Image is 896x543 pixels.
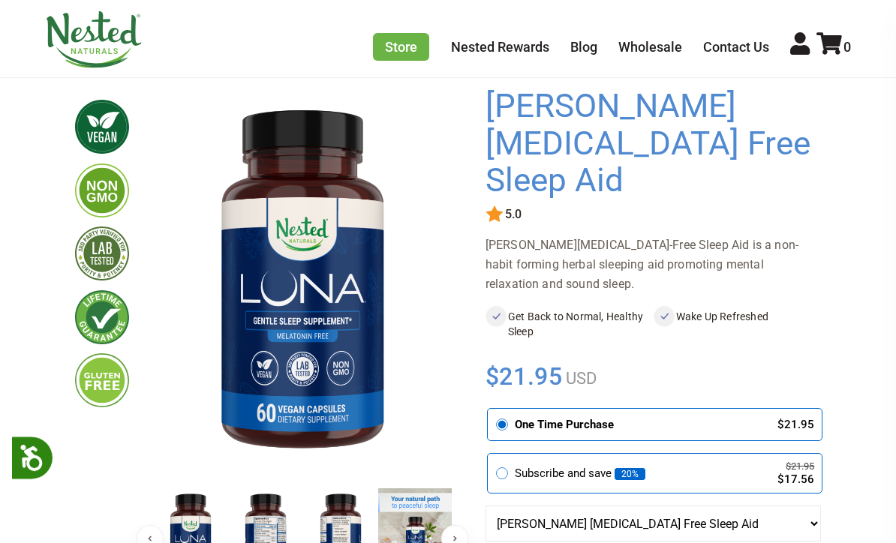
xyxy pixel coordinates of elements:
[451,39,549,55] a: Nested Rewards
[75,290,129,344] img: lifetimeguarantee
[486,360,563,393] span: $21.95
[75,100,129,154] img: vegan
[486,306,654,342] li: Get Back to Normal, Healthy Sleep
[816,39,851,55] a: 0
[75,353,129,407] img: glutenfree
[570,39,597,55] a: Blog
[486,205,504,223] img: star.svg
[618,39,682,55] a: Wholesale
[75,163,129,217] img: gmofree
[373,33,429,61] a: Store
[153,88,452,475] img: LUNA Melatonin Free Sleep Aid
[45,11,143,68] img: Nested Naturals
[75,226,129,280] img: thirdpartytested
[504,208,522,221] span: 5.0
[654,306,822,342] li: Wake Up Refreshed
[843,39,851,55] span: 0
[486,88,814,199] h1: [PERSON_NAME] [MEDICAL_DATA] Free Sleep Aid
[562,369,597,388] span: USD
[486,235,822,294] div: [PERSON_NAME][MEDICAL_DATA]-Free Sleep Aid is a non-habit forming herbal sleeping aid promoting m...
[703,39,769,55] a: Contact Us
